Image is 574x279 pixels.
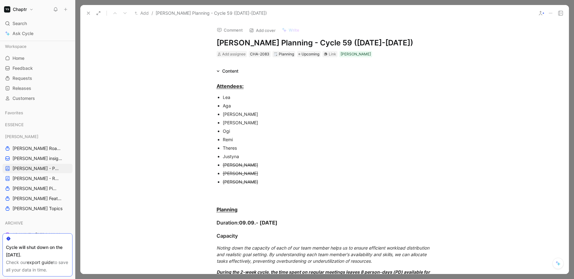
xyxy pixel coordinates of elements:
[152,9,153,17] span: /
[133,9,150,17] button: Add
[289,27,299,33] span: Write
[214,67,241,75] div: Content
[2,120,72,129] div: ESSENCE
[12,55,24,61] span: Home
[217,206,237,213] u: Planning
[2,94,72,103] a: Customers
[12,232,66,238] span: ARCHIVE - [PERSON_NAME] Pipeline
[222,67,238,75] div: Content
[12,85,31,91] span: Releases
[2,204,72,213] a: [PERSON_NAME] Topics
[279,26,302,34] button: Write
[4,6,10,13] img: Chaptr
[214,26,246,34] button: Comment
[250,51,269,57] div: CHA-2083
[12,195,64,202] span: [PERSON_NAME] Features
[272,51,295,57] div: 🗒️Planning
[274,52,277,56] img: 🗒️
[12,205,62,212] span: [PERSON_NAME] Topics
[217,219,433,226] div: Duration:
[239,220,277,226] strong: 09.09.- [DATE]
[223,179,258,184] s: [PERSON_NAME]
[12,75,32,81] span: Requests
[2,174,72,183] a: [PERSON_NAME] - REFINEMENTS
[156,9,267,17] span: [PERSON_NAME] Planning - Cycle 59 ([DATE]-[DATE])
[223,136,433,143] div: Remi
[12,145,62,152] span: [PERSON_NAME] Roadmap - open items
[2,154,72,163] a: [PERSON_NAME] insights
[2,144,72,153] a: [PERSON_NAME] Roadmap - open items
[246,26,278,35] button: Add cover
[297,51,321,57] div: Upcoming
[223,94,433,101] div: Lea
[27,260,53,265] a: export guide
[223,162,258,168] s: [PERSON_NAME]
[217,38,433,48] h1: [PERSON_NAME] Planning - Cycle 59 ([DATE]-[DATE])
[12,30,33,37] span: Ask Cycle
[223,102,433,109] div: Aga
[2,230,72,240] a: ARCHIVE - [PERSON_NAME] Pipeline
[2,19,72,28] div: Search
[2,108,72,117] div: Favorites
[2,64,72,73] a: Feedback
[217,232,433,240] div: Capacity
[2,194,72,203] a: [PERSON_NAME] Features
[13,7,27,12] h1: Chaptr
[2,218,72,228] div: ARCHIVE
[6,259,69,274] div: Check our to save all your data in time.
[12,20,27,27] span: Search
[223,153,433,160] div: Justyna
[2,54,72,63] a: Home
[223,171,258,176] s: [PERSON_NAME]
[5,121,24,128] span: ESSENCE
[5,43,27,49] span: Workspace
[2,84,72,93] a: Releases
[2,132,72,213] div: [PERSON_NAME][PERSON_NAME] Roadmap - open items[PERSON_NAME] insights[PERSON_NAME] - PLANNINGS[PE...
[274,51,294,57] div: Planning
[12,175,61,182] span: [PERSON_NAME] - REFINEMENTS
[223,128,433,134] div: Ogi
[217,83,244,89] u: Attendees:
[2,164,72,173] a: [PERSON_NAME] - PLANNINGS
[217,245,431,264] em: Noting down the capacity of each of our team member helps us to ensure efficient workload distrib...
[5,110,23,116] span: Favorites
[302,51,319,57] span: Upcoming
[2,5,35,14] button: ChaptrChaptr
[341,51,371,57] div: [PERSON_NAME]
[222,52,246,56] span: Add assignee
[2,42,72,51] div: Workspace
[223,111,433,117] div: [PERSON_NAME]
[6,244,69,259] div: Cycle will shut down on the [DATE].
[12,65,33,71] span: Feedback
[223,145,433,151] div: Theres
[329,51,336,57] div: Link
[2,29,72,38] a: Ask Cycle
[5,220,23,226] span: ARCHIVE
[2,132,72,141] div: [PERSON_NAME]
[12,165,60,172] span: [PERSON_NAME] - PLANNINGS
[2,120,72,131] div: ESSENCE
[12,155,64,162] span: [PERSON_NAME] insights
[5,133,38,140] span: [PERSON_NAME]
[2,184,72,193] a: [PERSON_NAME] Pipeline
[12,95,35,101] span: Customers
[2,74,72,83] a: Requests
[2,218,72,250] div: ARCHIVEARCHIVE - [PERSON_NAME] PipelineARCHIVE - Noa Pipeline
[223,119,433,126] div: [PERSON_NAME]
[12,185,58,192] span: [PERSON_NAME] Pipeline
